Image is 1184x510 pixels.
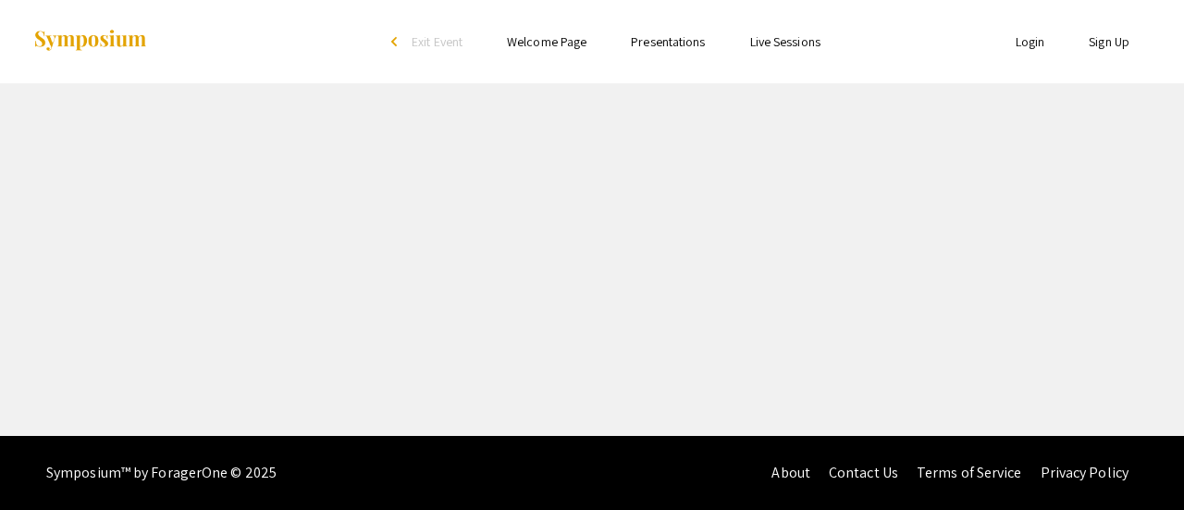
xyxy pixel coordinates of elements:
[507,33,586,50] a: Welcome Page
[412,33,462,50] span: Exit Event
[46,436,277,510] div: Symposium™ by ForagerOne © 2025
[771,463,810,482] a: About
[917,463,1022,482] a: Terms of Service
[750,33,820,50] a: Live Sessions
[1041,463,1128,482] a: Privacy Policy
[1089,33,1129,50] a: Sign Up
[391,36,402,47] div: arrow_back_ios
[829,463,898,482] a: Contact Us
[1105,427,1170,496] iframe: Chat
[1016,33,1045,50] a: Login
[631,33,705,50] a: Presentations
[32,29,148,54] img: Symposium by ForagerOne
